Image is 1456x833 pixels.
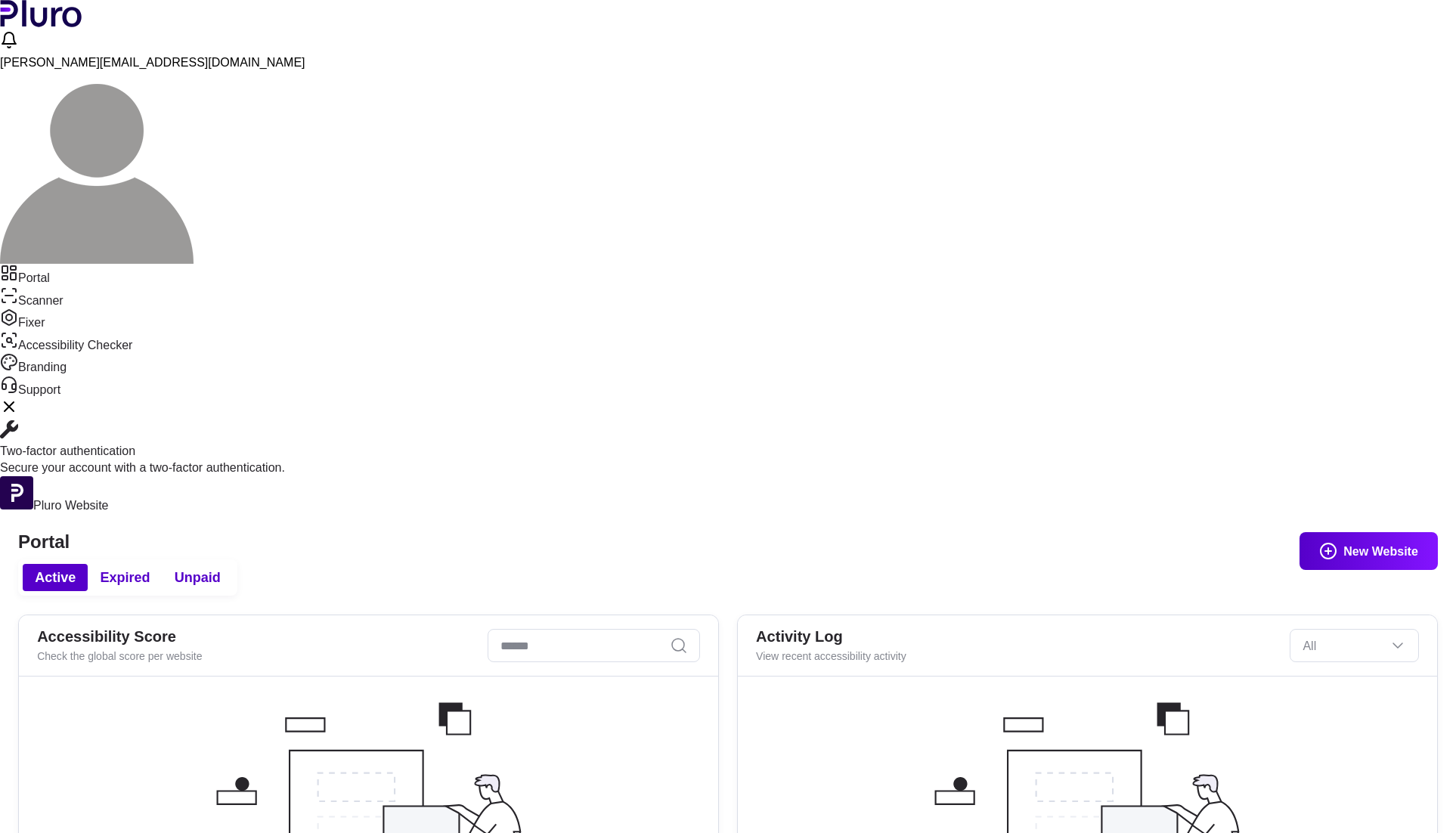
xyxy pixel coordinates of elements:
div: View recent accessibility activity [756,649,1278,664]
div: Check the global score per website [37,649,476,664]
button: New Website [1300,532,1438,570]
span: Unpaid [175,568,221,587]
button: Active [23,564,88,591]
button: Unpaid [163,564,233,591]
h1: Portal [18,531,1438,553]
div: Set sorting [1290,629,1419,662]
h2: Accessibility Score [37,627,476,646]
span: Expired [100,568,150,587]
button: Expired [88,564,162,591]
input: Search [488,629,700,662]
span: Active [35,568,76,587]
h2: Activity Log [756,627,1278,646]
